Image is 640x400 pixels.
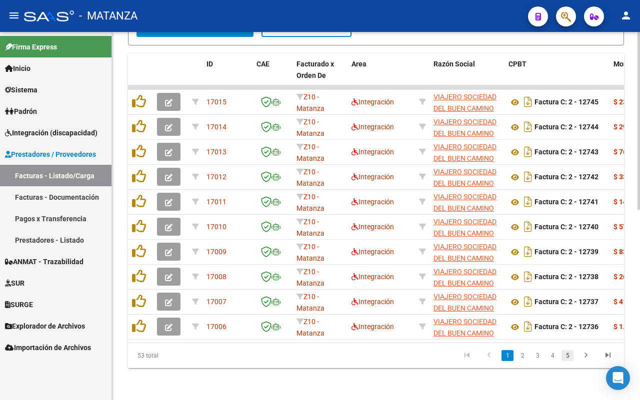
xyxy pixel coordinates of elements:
[202,53,252,97] datatable-header-cell: ID
[501,350,513,361] a: 1
[206,223,226,231] span: 17010
[5,321,85,332] span: Explorador de Archivos
[296,60,334,79] span: Facturado x Orden De
[433,243,496,274] span: VIAJERO SOCIEDAD DEL BUEN CAMINO S.A.
[206,98,226,106] span: 17015
[296,218,324,237] span: Z10 - Matanza
[5,149,96,160] span: Prestadores / Proveedores
[296,293,324,312] span: Z10 - Matanza
[521,269,534,285] i: Descargar documento
[5,84,37,95] span: Sistema
[252,53,292,97] datatable-header-cell: CAE
[5,41,57,52] span: Firma Express
[530,347,545,364] li: page 3
[613,60,634,68] span: Monto
[296,93,324,112] span: Z10 - Matanza
[521,219,534,235] i: Descargar documento
[128,343,225,368] div: 53 total
[351,60,366,68] span: Area
[545,347,560,364] li: page 4
[576,350,595,361] a: go to next page
[296,168,324,187] span: Z10 - Matanza
[351,223,394,231] span: Integración
[534,248,598,256] strong: Factura C: 2 - 12739
[515,347,530,364] li: page 2
[296,143,324,162] span: Z10 - Matanza
[534,148,598,156] strong: Factura C: 2 - 12743
[351,273,394,281] span: Integración
[479,350,498,361] a: go to previous page
[534,273,598,281] strong: Factura C: 2 - 12738
[433,91,500,112] div: 30714136905
[433,191,500,212] div: 30714136905
[521,294,534,310] i: Descargar documento
[351,248,394,256] span: Integración
[5,63,30,74] span: Inicio
[292,53,347,97] datatable-header-cell: Facturado x Orden De
[531,350,543,361] a: 3
[561,350,573,361] a: 5
[296,118,324,137] span: Z10 - Matanza
[521,144,534,160] i: Descargar documento
[256,60,269,68] span: CAE
[429,53,504,97] datatable-header-cell: Razón Social
[206,323,226,331] span: 17006
[534,173,598,181] strong: Factura C: 2 - 12742
[5,342,91,353] span: Importación de Archivos
[5,256,83,267] span: ANMAT - Trazabilidad
[206,198,226,206] span: 17011
[433,168,496,199] span: VIAJERO SOCIEDAD DEL BUEN CAMINO S.A.
[206,248,226,256] span: 17009
[598,350,617,361] a: go to last page
[500,347,515,364] li: page 1
[433,318,496,349] span: VIAJERO SOCIEDAD DEL BUEN CAMINO S.A.
[79,5,137,27] span: - MATANZA
[433,218,496,249] span: VIAJERO SOCIEDAD DEL BUEN CAMINO S.A.
[206,60,213,68] span: ID
[534,123,598,131] strong: Factura C: 2 - 12744
[534,298,598,306] strong: Factura C: 2 - 12737
[433,266,500,287] div: 30714136905
[534,223,598,231] strong: Factura C: 2 - 12740
[351,298,394,306] span: Integración
[433,193,496,224] span: VIAJERO SOCIEDAD DEL BUEN CAMINO S.A.
[296,193,324,212] span: Z10 - Matanza
[521,244,534,260] i: Descargar documento
[521,94,534,110] i: Descargar documento
[504,53,609,97] datatable-header-cell: CPBT
[534,98,598,106] strong: Factura C: 2 - 12745
[521,319,534,335] i: Descargar documento
[351,148,394,156] span: Integración
[534,198,598,206] strong: Factura C: 2 - 12741
[433,116,500,137] div: 30714136905
[296,318,324,337] span: Z10 - Matanza
[433,268,496,299] span: VIAJERO SOCIEDAD DEL BUEN CAMINO S.A.
[433,166,500,187] div: 30714136905
[206,148,226,156] span: 17013
[296,243,324,262] span: Z10 - Matanza
[351,98,394,106] span: Integración
[433,216,500,237] div: 30714136905
[560,347,575,364] li: page 5
[5,106,37,117] span: Padrón
[296,268,324,287] span: Z10 - Matanza
[620,9,632,21] mat-icon: person
[534,323,598,331] strong: Factura C: 2 - 12736
[521,169,534,185] i: Descargar documento
[433,291,500,312] div: 30714136905
[351,323,394,331] span: Integración
[351,198,394,206] span: Integración
[433,60,475,68] span: Razón Social
[433,93,496,124] span: VIAJERO SOCIEDAD DEL BUEN CAMINO S.A.
[433,293,496,324] span: VIAJERO SOCIEDAD DEL BUEN CAMINO S.A.
[206,173,226,181] span: 17012
[508,60,526,68] span: CPBT
[516,350,528,361] a: 2
[206,273,226,281] span: 17008
[606,366,630,390] div: Open Intercom Messenger
[433,241,500,262] div: 30714136905
[546,350,558,361] a: 4
[433,316,500,337] div: 30714136905
[5,127,97,138] span: Integración (discapacidad)
[5,299,33,310] span: SURGE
